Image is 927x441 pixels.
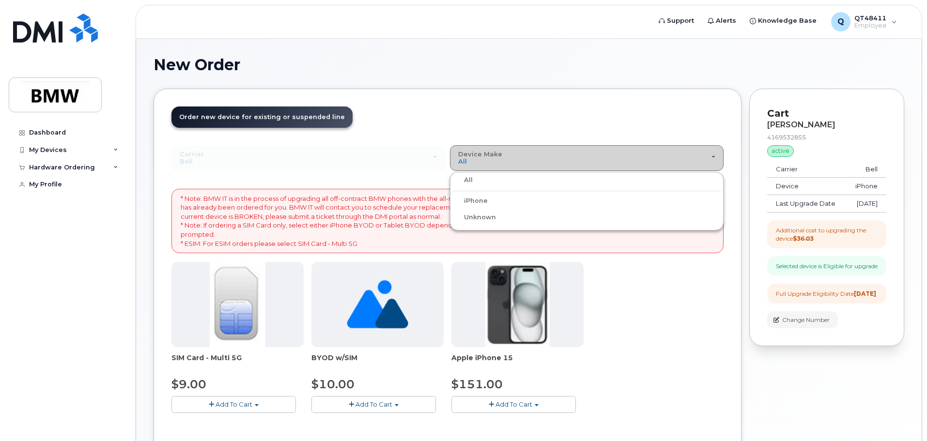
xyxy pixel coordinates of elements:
[782,316,830,324] span: Change Number
[311,377,355,391] span: $10.00
[458,150,502,158] span: Device Make
[452,174,473,186] label: All
[179,113,345,121] span: Order new device for existing or suspended line
[355,400,392,408] span: Add To Cart
[171,353,304,372] div: SIM Card - Multi 5G
[450,145,724,170] button: Device Make All
[885,399,920,434] iframe: Messenger Launcher
[171,396,296,413] button: Add To Cart
[846,161,886,178] td: Bell
[485,262,550,347] img: iphone15.jpg
[181,194,714,248] p: * Note: BMW IT is in the process of upgrading all off-contract BMW phones with the all-new iPhone...
[776,226,878,243] div: Additional cost to upgrading the device
[767,121,886,129] div: [PERSON_NAME]
[776,262,878,270] div: Selected device is Eligible for upgrade
[210,262,265,347] img: 00D627D4-43E9-49B7-A367-2C99342E128C.jpg
[451,396,576,413] button: Add To Cart
[846,178,886,195] td: iPhone
[451,353,584,372] div: Apple iPhone 15
[767,195,846,213] td: Last Upgrade Date
[793,235,814,242] strong: $36.03
[767,145,794,157] div: active
[154,56,904,73] h1: New Order
[767,311,838,328] button: Change Number
[171,377,206,391] span: $9.00
[458,157,467,165] span: All
[452,195,488,207] label: iPhone
[451,377,503,391] span: $151.00
[347,262,408,347] img: no_image_found-2caef05468ed5679b831cfe6fc140e25e0c280774317ffc20a367ab7fd17291e.png
[767,133,886,141] div: 4169532855
[767,178,846,195] td: Device
[767,106,886,121] p: Cart
[854,290,876,297] strong: [DATE]
[495,400,532,408] span: Add To Cart
[767,161,846,178] td: Carrier
[776,289,876,298] div: Full Upgrade Eligibility Date
[452,212,496,223] label: Unknown
[216,400,252,408] span: Add To Cart
[311,353,444,372] div: BYOD w/SIM
[311,396,436,413] button: Add To Cart
[846,195,886,213] td: [DATE]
